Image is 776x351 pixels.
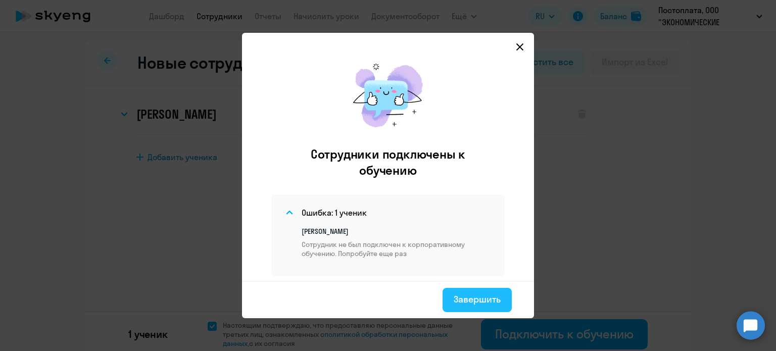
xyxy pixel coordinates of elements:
button: Завершить [443,288,512,312]
h2: Сотрудники подключены к обучению [290,146,486,178]
div: Завершить [454,293,501,306]
p: Сотрудник не был подключен к корпоративному обучению. Попробуйте еще раз [302,240,493,258]
img: results [343,53,433,138]
p: [PERSON_NAME] [302,227,493,236]
h4: Ошибка: 1 ученик [302,207,367,218]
